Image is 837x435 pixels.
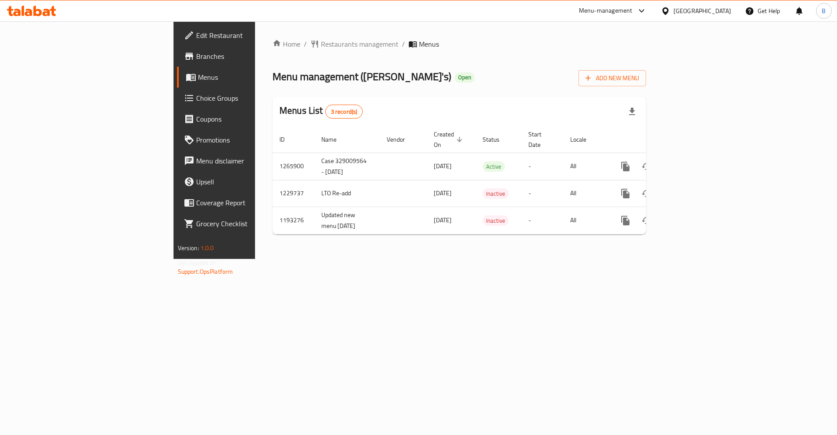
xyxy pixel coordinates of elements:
[326,108,363,116] span: 3 record(s)
[528,129,553,150] span: Start Date
[196,30,306,41] span: Edit Restaurant
[483,162,505,172] span: Active
[674,6,731,16] div: [GEOGRAPHIC_DATA]
[636,183,657,204] button: Change Status
[563,153,608,180] td: All
[201,242,214,254] span: 1.0.0
[636,156,657,177] button: Change Status
[321,134,348,145] span: Name
[177,109,313,129] a: Coupons
[483,189,509,199] span: Inactive
[177,213,313,234] a: Grocery Checklist
[402,39,405,49] li: /
[483,134,511,145] span: Status
[483,215,509,226] div: Inactive
[279,104,363,119] h2: Menus List
[279,134,296,145] span: ID
[521,180,563,207] td: -
[196,135,306,145] span: Promotions
[434,160,452,172] span: [DATE]
[310,39,398,49] a: Restaurants management
[177,25,313,46] a: Edit Restaurant
[434,187,452,199] span: [DATE]
[455,72,475,83] div: Open
[314,180,380,207] td: LTO Re-add
[177,67,313,88] a: Menus
[578,70,646,86] button: Add New Menu
[177,150,313,171] a: Menu disclaimer
[521,207,563,234] td: -
[198,72,306,82] span: Menus
[196,177,306,187] span: Upsell
[178,266,233,277] a: Support.OpsPlatform
[177,192,313,213] a: Coverage Report
[325,105,363,119] div: Total records count
[822,6,826,16] span: B
[419,39,439,49] span: Menus
[387,134,416,145] span: Vendor
[272,67,451,86] span: Menu management ( [PERSON_NAME]'s )
[570,134,598,145] span: Locale
[314,207,380,234] td: Updated new menu [DATE]
[483,216,509,226] span: Inactive
[483,188,509,199] div: Inactive
[579,6,633,16] div: Menu-management
[177,171,313,192] a: Upsell
[608,126,706,153] th: Actions
[455,74,475,81] span: Open
[314,153,380,180] td: Case 329009564 - [DATE]
[615,210,636,231] button: more
[196,156,306,166] span: Menu disclaimer
[622,101,643,122] div: Export file
[196,218,306,229] span: Grocery Checklist
[483,161,505,172] div: Active
[177,46,313,67] a: Branches
[178,242,199,254] span: Version:
[196,197,306,208] span: Coverage Report
[272,126,706,234] table: enhanced table
[177,88,313,109] a: Choice Groups
[615,183,636,204] button: more
[434,129,465,150] span: Created On
[196,93,306,103] span: Choice Groups
[563,180,608,207] td: All
[177,129,313,150] a: Promotions
[196,114,306,124] span: Coupons
[615,156,636,177] button: more
[563,207,608,234] td: All
[636,210,657,231] button: Change Status
[434,214,452,226] span: [DATE]
[196,51,306,61] span: Branches
[585,73,639,84] span: Add New Menu
[178,257,218,268] span: Get support on:
[272,39,646,49] nav: breadcrumb
[521,153,563,180] td: -
[321,39,398,49] span: Restaurants management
